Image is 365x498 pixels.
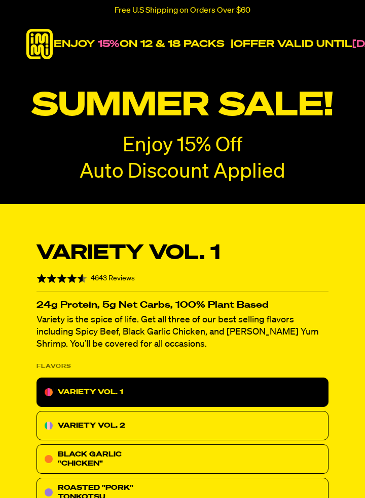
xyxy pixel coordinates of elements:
p: SUMMER SALE! [9,87,356,125]
p: FLAVORS [36,360,71,372]
span: 15% [98,39,120,49]
img: icon-variety-vol2.svg [45,422,53,430]
img: icon-black-garlic-chicken.svg [45,455,53,463]
span: Variety is the spice of life. Get all three of our best selling flavors including Spicy Beef, Bla... [36,315,319,349]
img: immi-logo.svg [24,29,55,59]
p: Free U.S Shipping on Orders Over $60 [115,6,250,15]
strong: OFFER VALID UNTIL [234,39,352,49]
span: Auto Discount Applied [80,162,285,182]
img: 57ed4456-roasted-pork-tonkotsu.svg [45,488,53,496]
div: BLACK GARLIC "CHICKEN" [36,444,328,474]
div: VARIETY VOL. 1 [36,378,328,407]
div: VARIETY VOL. 2 [36,411,328,440]
p: 24g Protein, 5g Net Carbs, 100% Plant Based [36,302,328,309]
p: VARIETY VOL. 2 [58,420,125,432]
p: Enjoy 15% Off [123,135,242,156]
p: VARIETY VOL. 1 [58,386,123,398]
span: 4643 Reviews [91,275,135,282]
img: icon-variety-vol-1.svg [45,388,53,396]
strong: ENJOY [54,39,95,49]
span: BLACK GARLIC "CHICKEN" [58,451,122,467]
p: Variety Vol. 1 [36,241,221,266]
